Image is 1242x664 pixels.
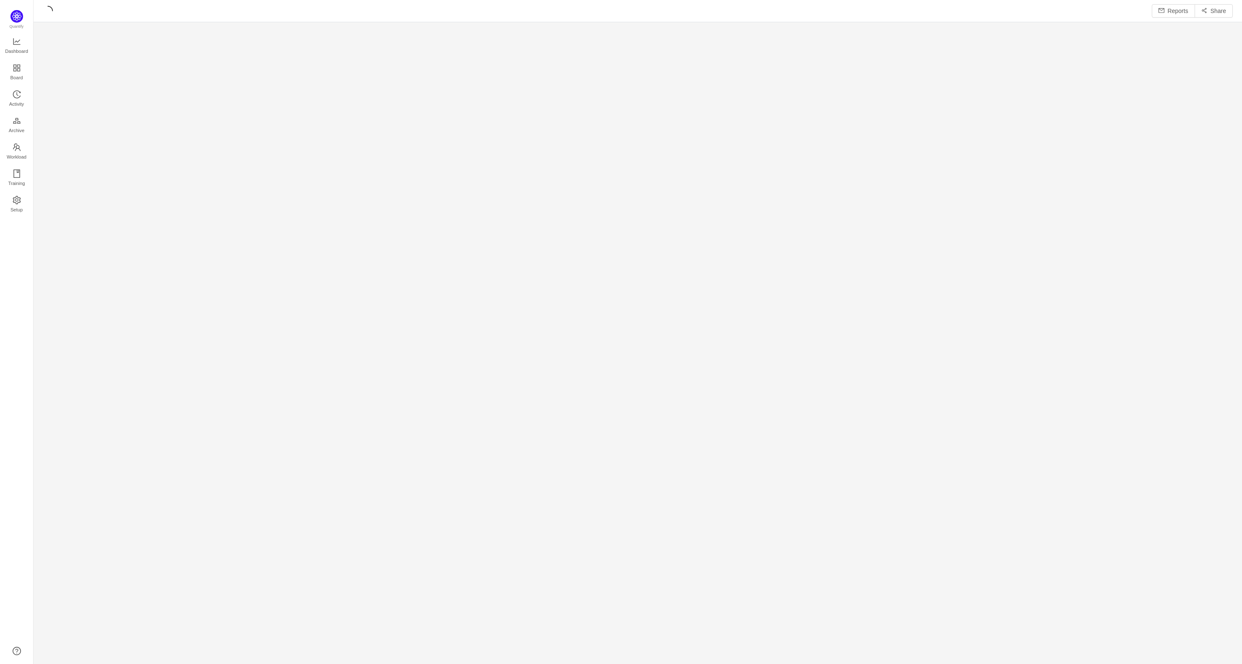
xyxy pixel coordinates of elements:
[10,10,23,23] img: Quantify
[10,24,24,29] span: Quantify
[13,90,21,99] i: icon: history
[9,122,24,139] span: Archive
[1195,4,1233,18] button: icon: share-altShare
[10,201,23,218] span: Setup
[13,169,21,178] i: icon: book
[13,64,21,81] a: Board
[13,117,21,134] a: Archive
[1152,4,1195,18] button: icon: mailReports
[43,6,53,16] i: icon: loading
[13,117,21,125] i: icon: gold
[8,175,25,192] span: Training
[9,96,24,112] span: Activity
[13,38,21,55] a: Dashboard
[7,148,26,165] span: Workload
[13,647,21,655] a: icon: question-circle
[5,43,28,60] span: Dashboard
[13,196,21,213] a: Setup
[13,143,21,160] a: Workload
[10,69,23,86] span: Board
[13,170,21,187] a: Training
[13,91,21,107] a: Activity
[13,143,21,151] i: icon: team
[13,37,21,46] i: icon: line-chart
[13,64,21,72] i: icon: appstore
[13,196,21,204] i: icon: setting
